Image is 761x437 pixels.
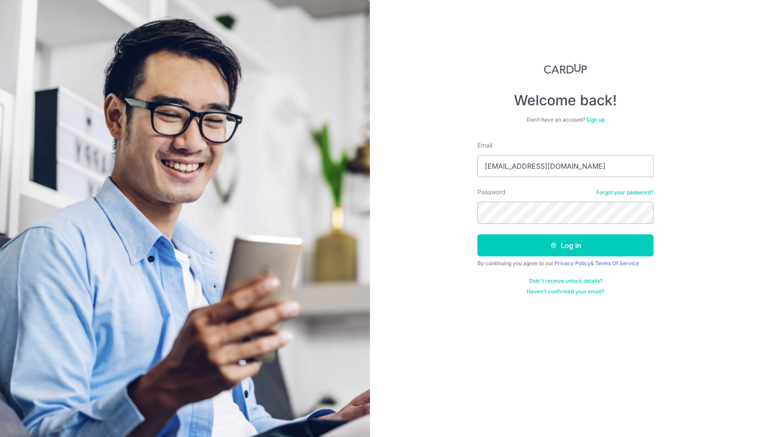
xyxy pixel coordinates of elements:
[586,116,605,123] a: Sign up
[477,141,492,150] label: Email
[477,155,654,177] input: Enter your Email
[544,63,587,74] img: CardUp Logo
[529,278,602,285] a: Didn't receive unlock details?
[477,92,654,109] h4: Welcome back!
[477,234,654,256] button: Log in
[527,288,604,295] a: Haven't confirmed your email?
[477,188,506,196] label: Password
[595,260,639,267] a: Terms Of Service
[477,116,654,123] div: Don’t have an account?
[477,260,654,267] div: By continuing you agree to our &
[596,189,654,196] a: Forgot your password?
[554,260,591,267] a: Privacy Policy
